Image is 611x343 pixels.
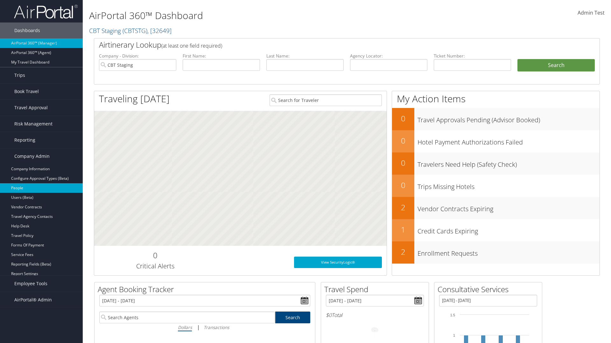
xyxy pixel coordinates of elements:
span: AirPortal® Admin [14,292,52,308]
h2: 1 [392,224,414,235]
span: Book Travel [14,84,39,99]
h3: Travel Approvals Pending (Advisor Booked) [418,112,600,124]
h2: Agent Booking Tracker [98,284,315,295]
span: Risk Management [14,116,53,132]
h2: Airtinerary Lookup [99,39,553,50]
h2: 0 [392,180,414,191]
i: Transactions [204,324,229,330]
h2: 2 [392,246,414,257]
h1: Traveling [DATE] [99,92,170,105]
a: 2Enrollment Requests [392,241,600,264]
tspan: 0% [372,328,377,332]
input: Search Agents [99,312,275,323]
span: ( CBTSTG ) [123,26,147,35]
span: Travel Approval [14,100,48,116]
a: 0Travelers Need Help (Safety Check) [392,152,600,175]
h1: My Action Items [392,92,600,105]
tspan: 1 [453,333,455,337]
h2: 0 [392,135,414,146]
tspan: 1.5 [450,313,455,317]
h2: 0 [392,113,414,124]
a: Admin Test [578,3,605,23]
i: Dollars [178,324,192,330]
h3: Enrollment Requests [418,246,600,258]
h2: Consultative Services [438,284,542,295]
h1: AirPortal 360™ Dashboard [89,9,433,22]
span: Reporting [14,132,35,148]
input: Search for Traveler [270,94,382,106]
a: 0Hotel Payment Authorizations Failed [392,130,600,152]
div: | [99,323,310,331]
a: View SecurityLogic® [294,257,382,268]
span: Admin Test [578,9,605,16]
label: Last Name: [266,53,344,59]
span: (at least one field required) [161,42,222,49]
h3: Trips Missing Hotels [418,179,600,191]
h2: 2 [392,202,414,213]
h2: 0 [392,158,414,168]
span: Dashboards [14,23,40,38]
a: CBT Staging [89,26,172,35]
a: 2Vendor Contracts Expiring [392,197,600,219]
label: Company - Division: [99,53,176,59]
button: Search [517,59,595,72]
h2: 0 [99,250,211,261]
span: $0 [326,312,332,319]
a: 1Credit Cards Expiring [392,219,600,241]
h3: Critical Alerts [99,262,211,271]
span: Company Admin [14,148,50,164]
span: Trips [14,67,25,83]
h3: Vendor Contracts Expiring [418,201,600,213]
img: airportal-logo.png [14,4,78,19]
a: Search [275,312,311,323]
h3: Credit Cards Expiring [418,224,600,236]
h3: Hotel Payment Authorizations Failed [418,135,600,147]
h6: Total [326,312,424,319]
a: 0Trips Missing Hotels [392,175,600,197]
h3: Travelers Need Help (Safety Check) [418,157,600,169]
label: Ticket Number: [434,53,511,59]
a: 0Travel Approvals Pending (Advisor Booked) [392,108,600,130]
span: Employee Tools [14,276,47,292]
label: Agency Locator: [350,53,427,59]
span: , [ 32649 ] [147,26,172,35]
label: First Name: [183,53,260,59]
h2: Travel Spend [324,284,429,295]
